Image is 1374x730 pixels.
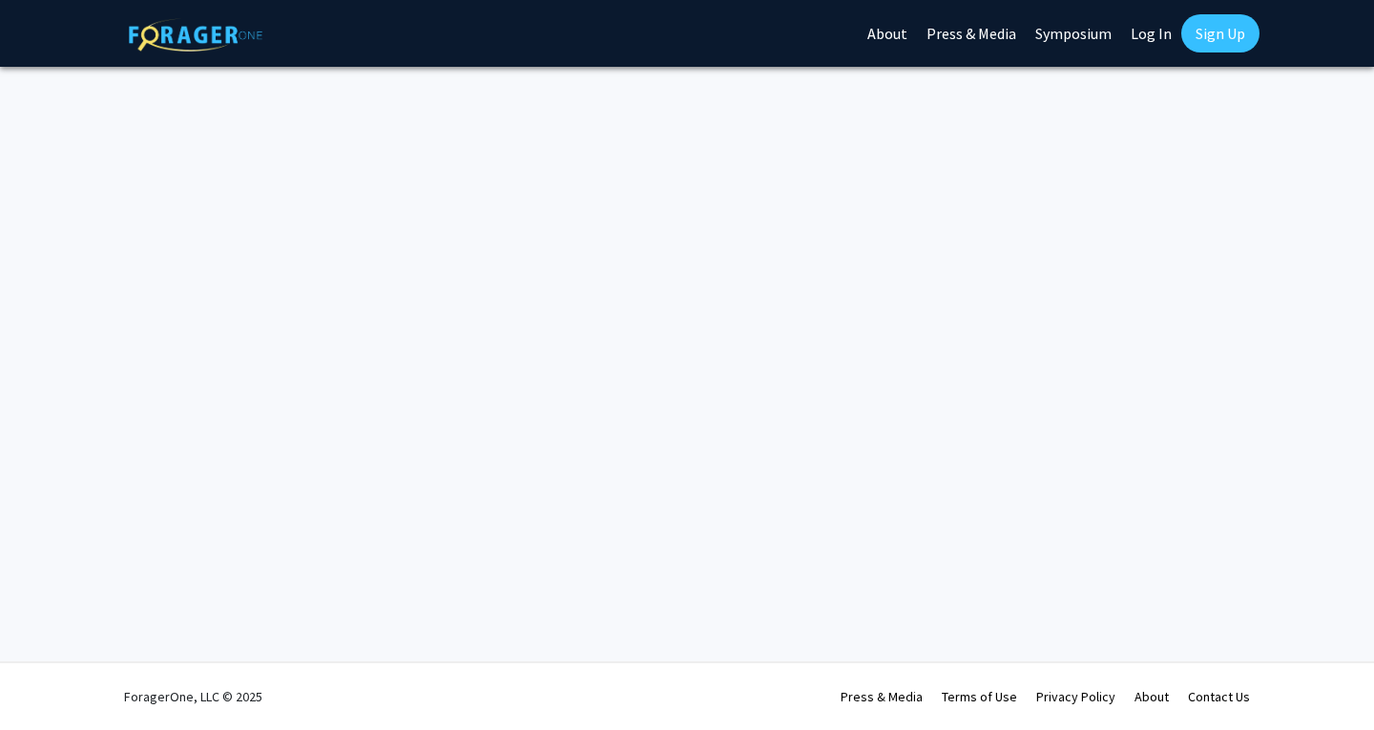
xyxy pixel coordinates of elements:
a: Sign Up [1181,14,1259,52]
a: About [1135,688,1169,705]
a: Press & Media [841,688,923,705]
div: ForagerOne, LLC © 2025 [124,663,262,730]
a: Privacy Policy [1036,688,1115,705]
img: ForagerOne Logo [129,18,262,52]
a: Terms of Use [942,688,1017,705]
a: Contact Us [1188,688,1250,705]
